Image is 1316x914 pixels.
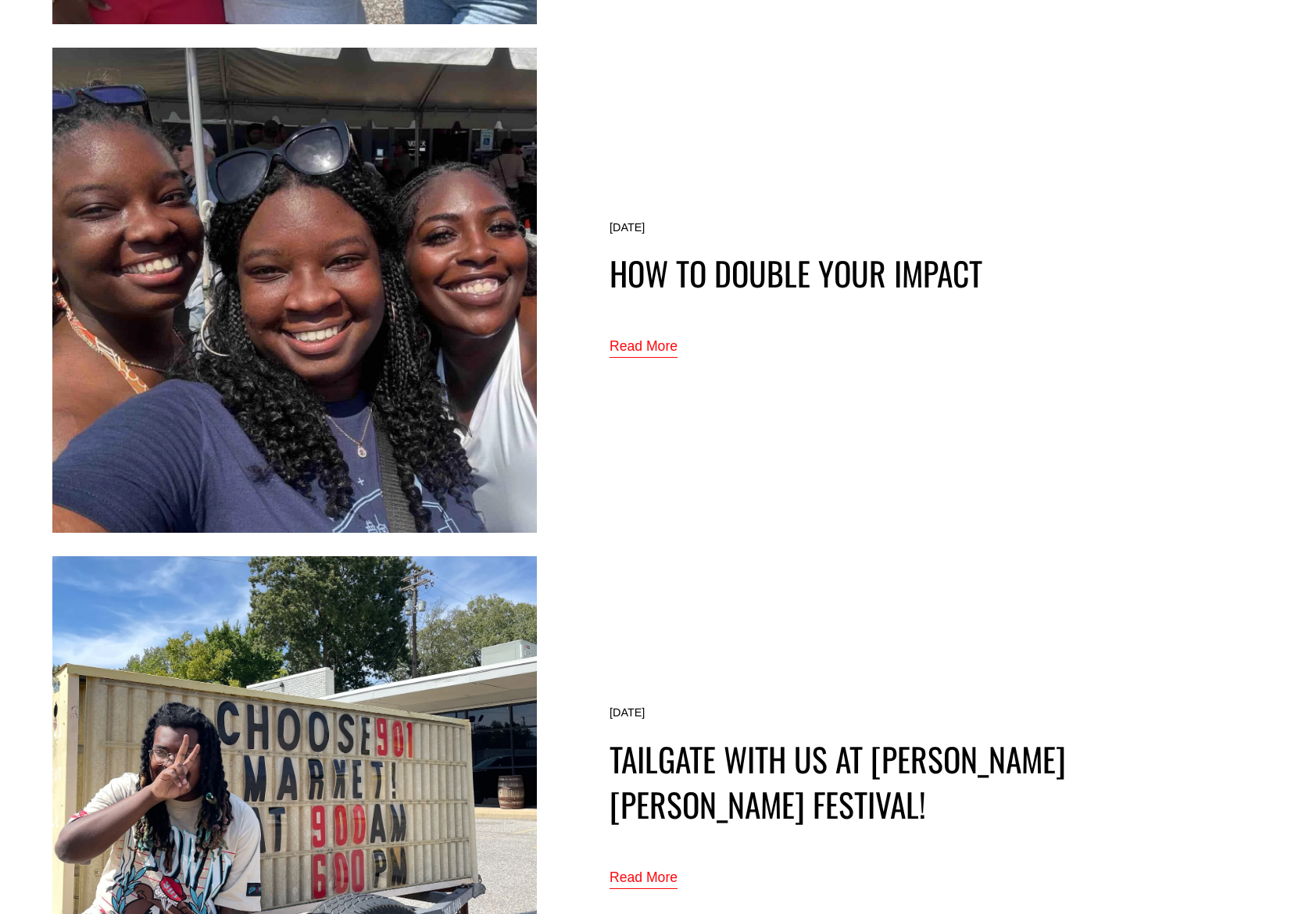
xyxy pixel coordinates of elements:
time: [DATE] [610,706,645,719]
a: Read More [610,866,678,891]
a: How to double your impact [610,248,982,297]
img: How to double your impact [52,48,537,533]
a: Read More [610,334,678,360]
a: Tailgate with us at [PERSON_NAME] [PERSON_NAME] festival! [610,734,1066,828]
time: [DATE] [610,221,645,234]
